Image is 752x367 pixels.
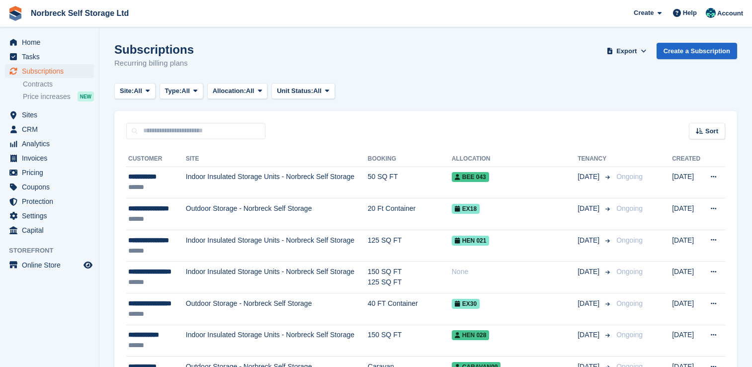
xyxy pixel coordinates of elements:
[672,198,703,230] td: [DATE]
[5,50,94,64] a: menu
[22,35,82,49] span: Home
[452,172,489,182] span: BEE 043
[452,299,480,309] span: EX30
[5,151,94,165] a: menu
[22,64,82,78] span: Subscriptions
[634,8,654,18] span: Create
[22,137,82,151] span: Analytics
[22,258,82,272] span: Online Store
[705,126,718,136] span: Sort
[5,122,94,136] a: menu
[114,83,156,99] button: Site: All
[22,180,82,194] span: Coupons
[452,204,480,214] span: EX18
[683,8,697,18] span: Help
[578,203,601,214] span: [DATE]
[186,198,368,230] td: Outdoor Storage - Norbreck Self Storage
[368,325,452,357] td: 150 SQ FT
[5,258,94,272] a: menu
[114,43,194,56] h1: Subscriptions
[368,167,452,198] td: 50 SQ FT
[368,230,452,262] td: 125 SQ FT
[22,122,82,136] span: CRM
[672,167,703,198] td: [DATE]
[313,86,322,96] span: All
[5,64,94,78] a: menu
[578,267,601,277] span: [DATE]
[277,86,313,96] span: Unit Status:
[5,166,94,180] a: menu
[126,151,186,167] th: Customer
[672,325,703,357] td: [DATE]
[23,91,94,102] a: Price increases NEW
[578,235,601,246] span: [DATE]
[578,330,601,340] span: [DATE]
[22,166,82,180] span: Pricing
[8,6,23,21] img: stora-icon-8386f47178a22dfd0bd8f6a31ec36ba5ce8667c1dd55bd0f319d3a0aa187defe.svg
[578,172,601,182] span: [DATE]
[134,86,142,96] span: All
[672,151,703,167] th: Created
[706,8,716,18] img: Sally King
[616,46,637,56] span: Export
[165,86,182,96] span: Type:
[207,83,268,99] button: Allocation: All
[271,83,334,99] button: Unit Status: All
[246,86,254,96] span: All
[616,173,643,181] span: Ongoing
[578,298,601,309] span: [DATE]
[616,299,643,307] span: Ongoing
[186,230,368,262] td: Indoor Insulated Storage Units - Norbreck Self Storage
[23,92,71,101] span: Price increases
[186,293,368,325] td: Outdoor Storage - Norbreck Self Storage
[5,223,94,237] a: menu
[22,151,82,165] span: Invoices
[616,236,643,244] span: Ongoing
[9,246,99,256] span: Storefront
[452,330,490,340] span: HEN 028
[186,262,368,293] td: Indoor Insulated Storage Units - Norbreck Self Storage
[213,86,246,96] span: Allocation:
[717,8,743,18] span: Account
[186,167,368,198] td: Indoor Insulated Storage Units - Norbreck Self Storage
[5,194,94,208] a: menu
[160,83,203,99] button: Type: All
[22,223,82,237] span: Capital
[605,43,649,59] button: Export
[368,198,452,230] td: 20 Ft Container
[672,230,703,262] td: [DATE]
[78,92,94,101] div: NEW
[452,236,490,246] span: HEN 021
[616,331,643,339] span: Ongoing
[672,262,703,293] td: [DATE]
[672,293,703,325] td: [DATE]
[114,58,194,69] p: Recurring billing plans
[22,50,82,64] span: Tasks
[5,35,94,49] a: menu
[186,151,368,167] th: Site
[368,262,452,293] td: 150 SQ FT 125 SQ FT
[657,43,737,59] a: Create a Subscription
[186,325,368,357] td: Indoor Insulated Storage Units - Norbreck Self Storage
[452,151,578,167] th: Allocation
[82,259,94,271] a: Preview store
[368,293,452,325] td: 40 FT Container
[120,86,134,96] span: Site:
[5,108,94,122] a: menu
[578,151,612,167] th: Tenancy
[23,80,94,89] a: Contracts
[22,209,82,223] span: Settings
[5,180,94,194] a: menu
[616,204,643,212] span: Ongoing
[22,108,82,122] span: Sites
[27,5,133,21] a: Norbreck Self Storage Ltd
[181,86,190,96] span: All
[22,194,82,208] span: Protection
[368,151,452,167] th: Booking
[5,137,94,151] a: menu
[452,267,578,277] div: None
[616,268,643,275] span: Ongoing
[5,209,94,223] a: menu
